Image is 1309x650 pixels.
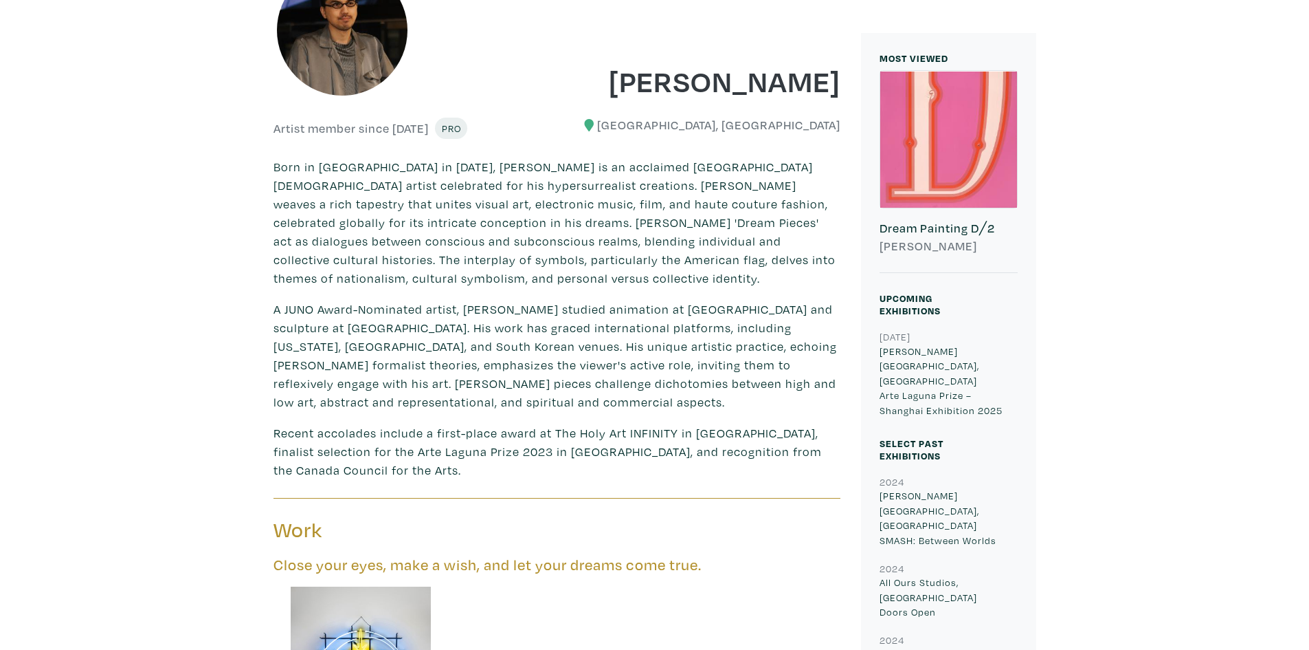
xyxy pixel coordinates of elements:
small: MOST VIEWED [880,52,948,65]
p: [PERSON_NAME][GEOGRAPHIC_DATA], [GEOGRAPHIC_DATA] SMASH: Between Worlds [880,488,1018,548]
p: A JUNO Award-Nominated artist, [PERSON_NAME] studied animation at [GEOGRAPHIC_DATA] and sculpture... [273,300,840,411]
p: All Ours Studios, [GEOGRAPHIC_DATA] Doors Open [880,575,1018,620]
h5: Close your eyes, make a wish, and let your dreams come true. [273,556,840,574]
p: [PERSON_NAME][GEOGRAPHIC_DATA], [GEOGRAPHIC_DATA] Arte Laguna Prize – Shanghai Exhibition 2025 [880,344,1018,418]
small: [DATE] [880,330,910,343]
p: Recent accolades include a first-place award at The Holy Art INFINITY in [GEOGRAPHIC_DATA], final... [273,424,840,479]
p: Born in [GEOGRAPHIC_DATA] in [DATE], [PERSON_NAME] is an acclaimed [GEOGRAPHIC_DATA][DEMOGRAPHIC_... [273,158,840,288]
span: Pro [441,122,461,135]
small: 2024 [880,562,904,575]
h6: Artist member since [DATE] [273,121,429,136]
h1: [PERSON_NAME] [567,62,840,99]
small: Upcoming Exhibitions [880,292,941,317]
small: 2024 [880,475,904,488]
h6: Dream Painting D╱2 [880,221,1018,236]
h3: Work [273,517,547,543]
a: Dream Painting D╱2 [PERSON_NAME] [880,70,1018,273]
h6: [PERSON_NAME] [880,239,1018,254]
small: 2024 [880,633,904,647]
small: Select Past Exhibitions [880,437,943,462]
h6: [GEOGRAPHIC_DATA], [GEOGRAPHIC_DATA] [567,118,840,133]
